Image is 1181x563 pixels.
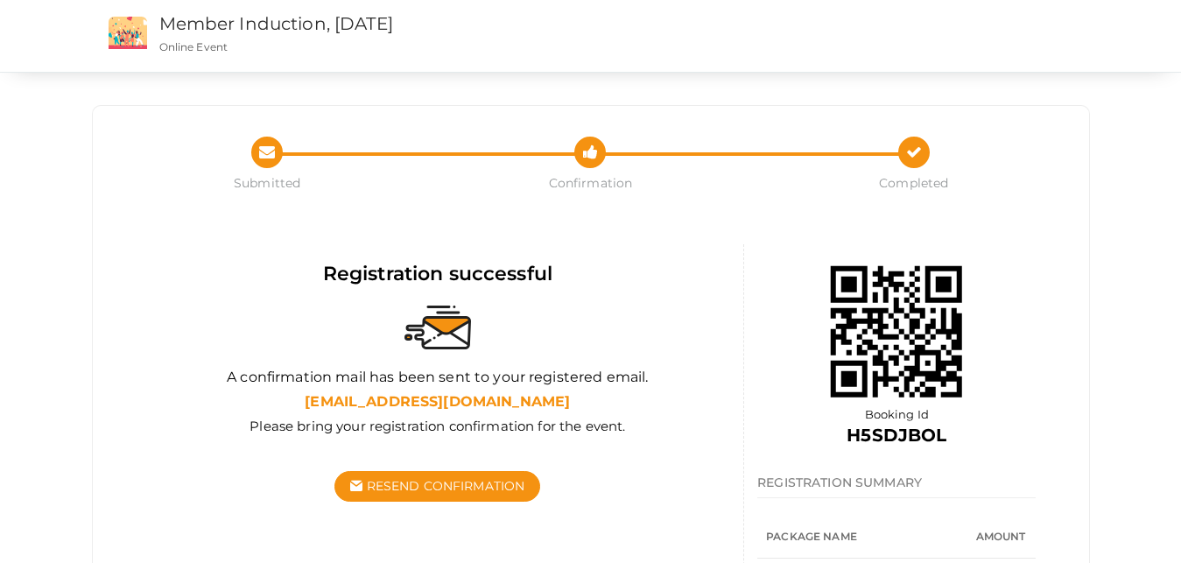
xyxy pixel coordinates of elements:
div: Registration successful [145,260,731,287]
span: Resend Confirmation [367,478,525,494]
img: 68e0e83146e0fb000151410a [809,244,984,419]
span: Booking Id [865,407,929,421]
span: REGISTRATION SUMMARY [757,475,922,490]
span: Confirmation [429,174,752,192]
span: Submitted [106,174,429,192]
span: Completed [752,174,1075,192]
label: A confirmation mail has been sent to your registered email. [227,368,648,388]
p: Online Event [159,39,750,54]
img: event2.png [109,17,147,49]
th: Package Name [757,516,953,559]
a: Member Induction, [DATE] [159,13,393,34]
th: Amount [953,516,1037,559]
button: Resend Confirmation [334,471,540,502]
label: Please bring your registration confirmation for the event. [250,417,625,435]
b: H5SDJBOL [847,425,946,446]
img: sent-email.svg [404,306,471,349]
b: [EMAIL_ADDRESS][DOMAIN_NAME] [305,393,570,410]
